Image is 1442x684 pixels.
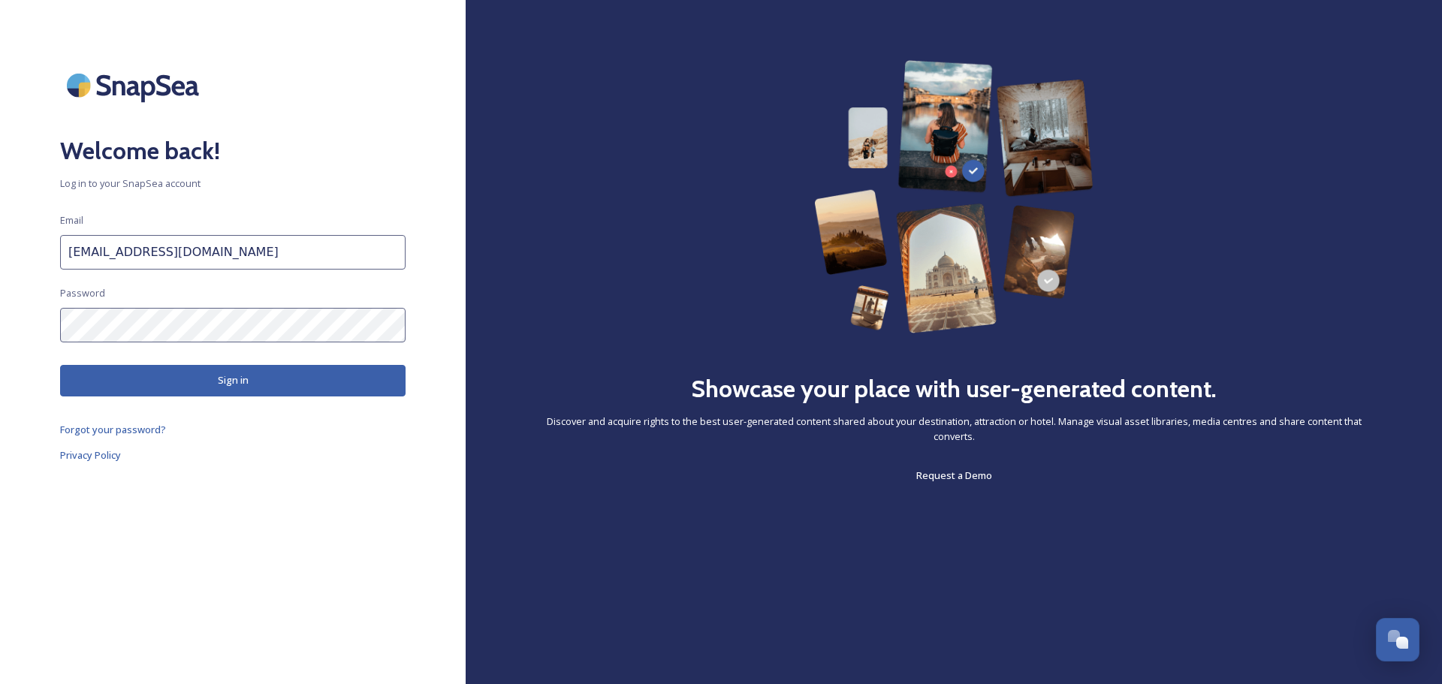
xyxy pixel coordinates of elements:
a: Privacy Policy [60,446,406,464]
input: john.doe@snapsea.io [60,235,406,270]
button: Sign in [60,365,406,396]
span: Discover and acquire rights to the best user-generated content shared about your destination, att... [526,414,1382,443]
h2: Welcome back! [60,133,406,169]
keeper-lock: Open Keeper Popup [380,318,398,336]
span: Forgot your password? [60,423,166,436]
span: Request a Demo [916,469,992,482]
keeper-lock: Open Keeper Popup [380,243,398,261]
span: Privacy Policy [60,448,121,462]
span: Email [60,213,83,227]
button: Open Chat [1376,618,1419,661]
img: SnapSea Logo [60,60,210,110]
h2: Showcase your place with user-generated content. [691,371,1217,407]
a: Forgot your password? [60,420,406,438]
img: 63b42ca75bacad526042e722_Group%20154-p-800.png [814,60,1094,333]
span: Log in to your SnapSea account [60,176,406,191]
a: Request a Demo [916,466,992,484]
span: Password [60,286,105,300]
